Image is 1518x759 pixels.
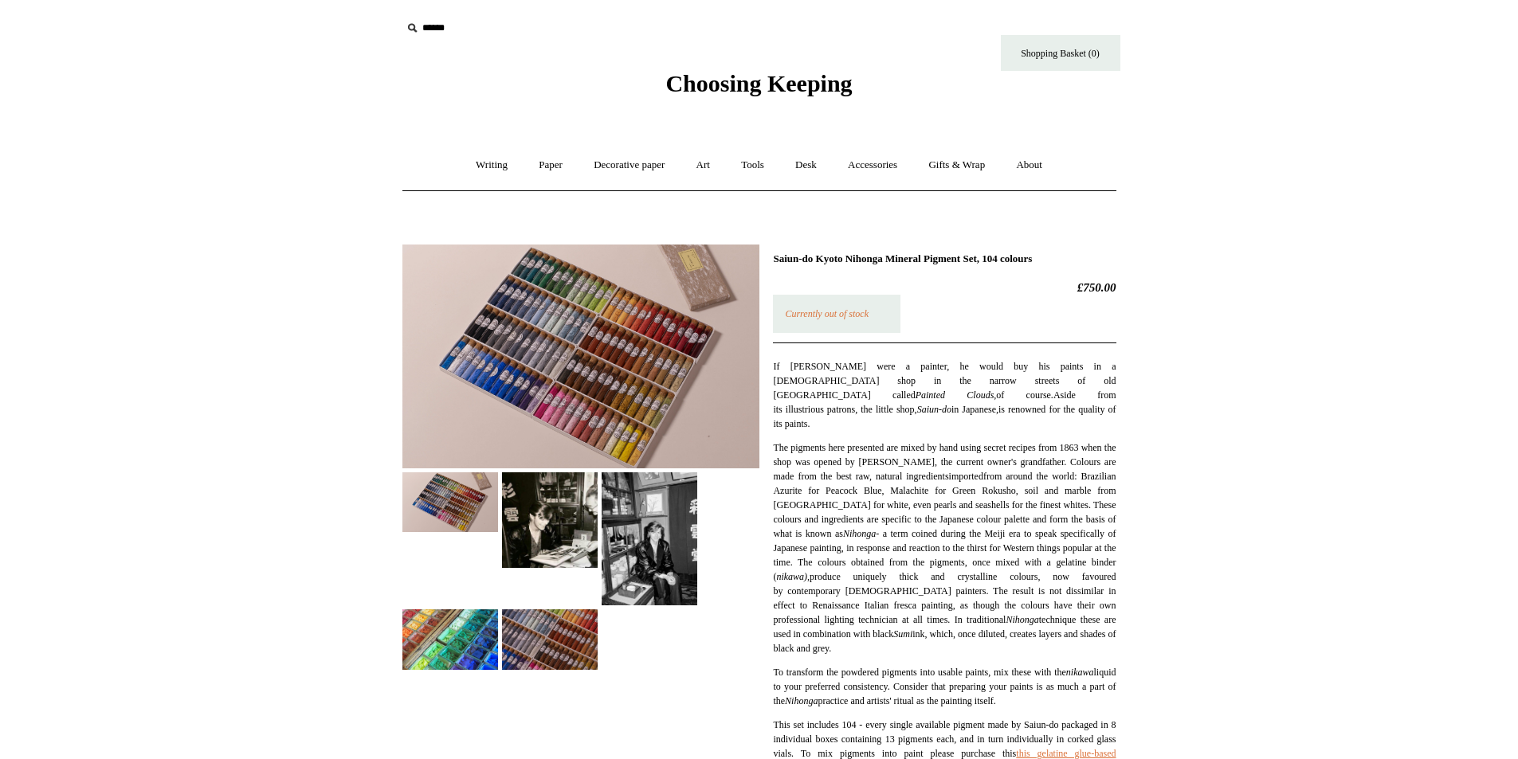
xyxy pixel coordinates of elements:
span: imported [949,471,983,482]
em: . [1051,389,1053,401]
p: If [PERSON_NAME] were a painter, he would buy his paints in a [DEMOGRAPHIC_DATA] shop in the narr... [773,359,1116,431]
em: Nihonga [843,528,876,539]
a: Art [682,144,724,186]
img: Saiun-do Kyoto Nihonga Mineral Pigment Set, 104 colours [402,245,759,468]
span: Choosing Keeping [665,70,852,96]
em: Painted Clouds, [916,389,997,401]
em: , [996,404,998,415]
em: Nihonga [785,695,818,706]
a: About [1002,144,1057,186]
img: Saiun-do Kyoto Nihonga Mineral Pigment Set, 104 colours [502,609,598,669]
span: in Japanese [951,404,996,415]
a: Writing [461,144,522,186]
h2: £750.00 [773,280,1116,295]
em: Currently out of stock [785,308,869,319]
a: Tools [727,144,779,186]
span: To transform the powdered pigments into usable paints, mix these with the liquid to your preferre... [773,667,1116,706]
img: Saiun-do Kyoto Nihonga Mineral Pigment Set, 104 colours [602,472,697,605]
a: Choosing Keeping [665,83,852,94]
a: Shopping Basket (0) [1001,35,1120,71]
a: Paper [524,144,577,186]
a: Decorative paper [579,144,679,186]
p: The pigments here presented are mixed by hand using secret recipes from 1863 when the shop was op... [773,440,1116,655]
a: Gifts & Wrap [914,144,999,186]
em: Sumi [893,628,912,640]
em: nikawa), [776,571,810,582]
img: Saiun-do Kyoto Nihonga Mineral Pigment Set, 104 colours [502,472,598,568]
em: Saiun-do [917,404,951,415]
img: Saiun-do Kyoto Nihonga Mineral Pigment Set, 104 colours [402,472,498,532]
a: Desk [781,144,831,186]
span: reen Rokusho, soil and marble from [GEOGRAPHIC_DATA] for white, even pearls and seashells for the... [773,485,1116,654]
em: Nihonga [1006,614,1038,625]
h1: Saiun-do Kyoto Nihonga Mineral Pigment Set, 104 colours [773,252,1116,265]
a: Accessories [834,144,912,186]
img: Saiun-do Kyoto Nihonga Mineral Pigment Set, 104 colours [402,609,498,669]
em: nikawa [1066,667,1094,678]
